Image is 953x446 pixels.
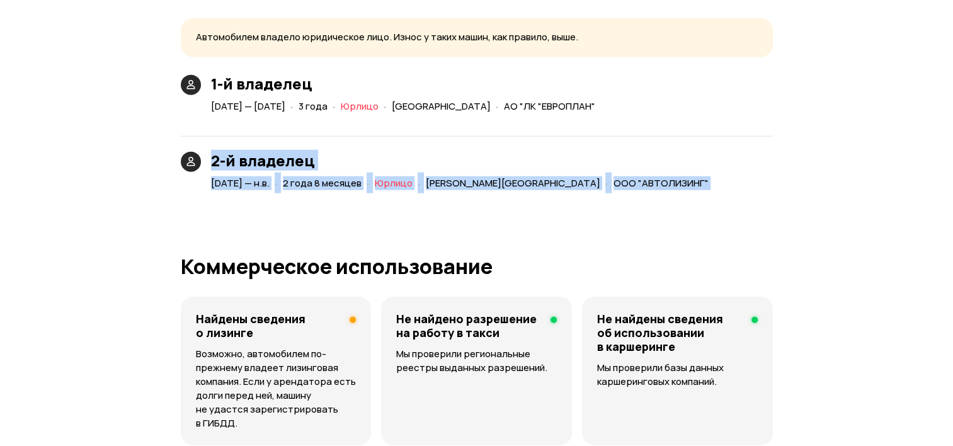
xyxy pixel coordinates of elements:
span: 3 года [299,100,328,113]
span: · [290,96,294,117]
span: [DATE] — [DATE] [211,100,285,113]
p: Мы проверили базы данных каршеринговых компаний. [597,361,758,389]
span: · [418,173,421,193]
h4: Не найдено разрешение на работу в такси [396,312,540,340]
h4: Найдены сведения о лизинге [196,312,340,340]
h4: Не найдены сведения об использовании в каршеринге [597,312,741,353]
span: [GEOGRAPHIC_DATA] [392,100,491,113]
span: · [384,96,387,117]
span: 2 года 8 месяцев [283,176,362,190]
h3: 1-й владелец [211,75,600,93]
p: Возможно, автомобилем по-прежнему владеет лизинговая компания. Если у арендатора есть долги перед... [196,347,356,430]
span: Юрлицо [341,100,379,113]
span: ООО "АВТОЛИЗИНГ" [613,176,709,190]
span: · [496,96,499,117]
p: Автомобилем владело юридическое лицо. Износ у таких машин, как правило, выше. [196,31,758,44]
span: АО "ЛК "ЕВРОПЛАН" [504,100,595,113]
span: [PERSON_NAME][GEOGRAPHIC_DATA] [426,176,600,190]
span: [DATE] — н.в. [211,176,270,190]
span: · [275,173,278,193]
span: · [605,173,608,193]
h1: Коммерческое использование [181,255,773,278]
p: Мы проверили региональные реестры выданных разрешений. [396,347,557,375]
span: · [333,96,336,117]
h3: 2-й владелец [211,152,714,169]
span: · [367,173,370,193]
span: Юрлицо [375,176,413,190]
